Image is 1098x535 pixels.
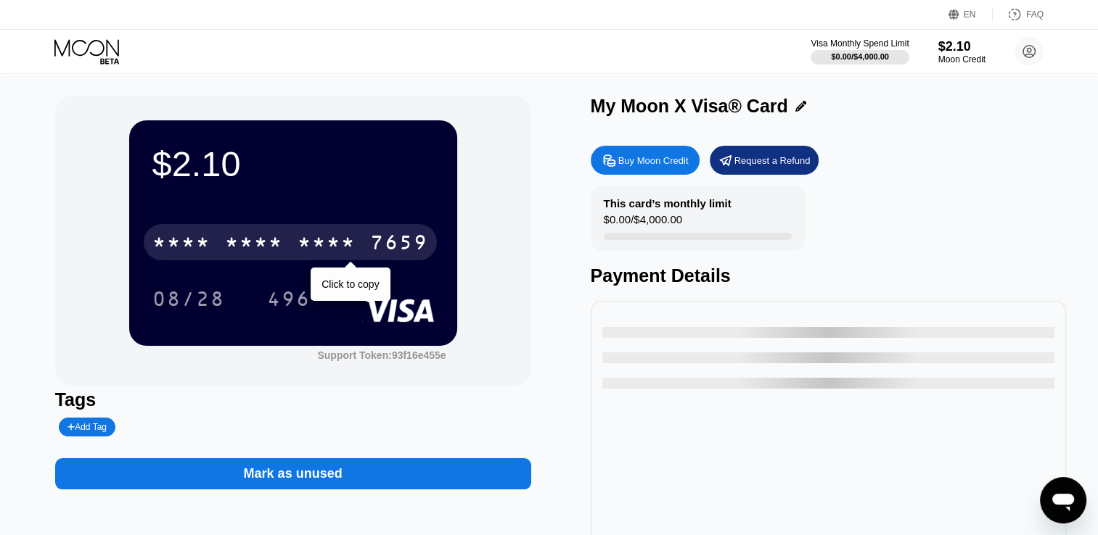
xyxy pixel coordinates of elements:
div: $2.10 [152,144,434,184]
div: Add Tag [67,422,107,432]
div: Mark as unused [55,444,531,489]
div: Moon Credit [938,54,986,65]
div: $2.10Moon Credit [938,39,986,65]
div: Request a Refund [734,154,811,167]
div: Buy Moon Credit [591,146,700,175]
div: My Moon X Visa® Card [591,96,788,117]
div: $0.00 / $4,000.00 [604,213,682,233]
div: $2.10 [938,39,986,54]
div: $0.00 / $4,000.00 [831,52,889,61]
div: Request a Refund [710,146,819,175]
div: Tags [55,389,531,410]
div: Click to copy [321,278,379,290]
div: Add Tag [59,418,115,436]
div: Support Token:93f16e455e [317,349,446,361]
div: FAQ [993,7,1044,22]
div: FAQ [1026,9,1044,20]
div: Visa Monthly Spend Limit [811,38,909,49]
div: This card’s monthly limit [604,197,732,210]
div: Buy Moon Credit [618,154,689,167]
div: 496 [267,289,311,312]
div: EN [964,9,976,20]
div: 08/28 [142,281,236,317]
div: Mark as unused [244,465,343,482]
div: 7659 [370,233,428,256]
iframe: Button to launch messaging window [1040,477,1086,523]
div: 08/28 [152,289,225,312]
div: EN [949,7,993,22]
div: Support Token: 93f16e455e [317,349,446,361]
div: Payment Details [591,265,1067,286]
div: Visa Monthly Spend Limit$0.00/$4,000.00 [811,38,909,65]
div: 496 [256,281,321,317]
